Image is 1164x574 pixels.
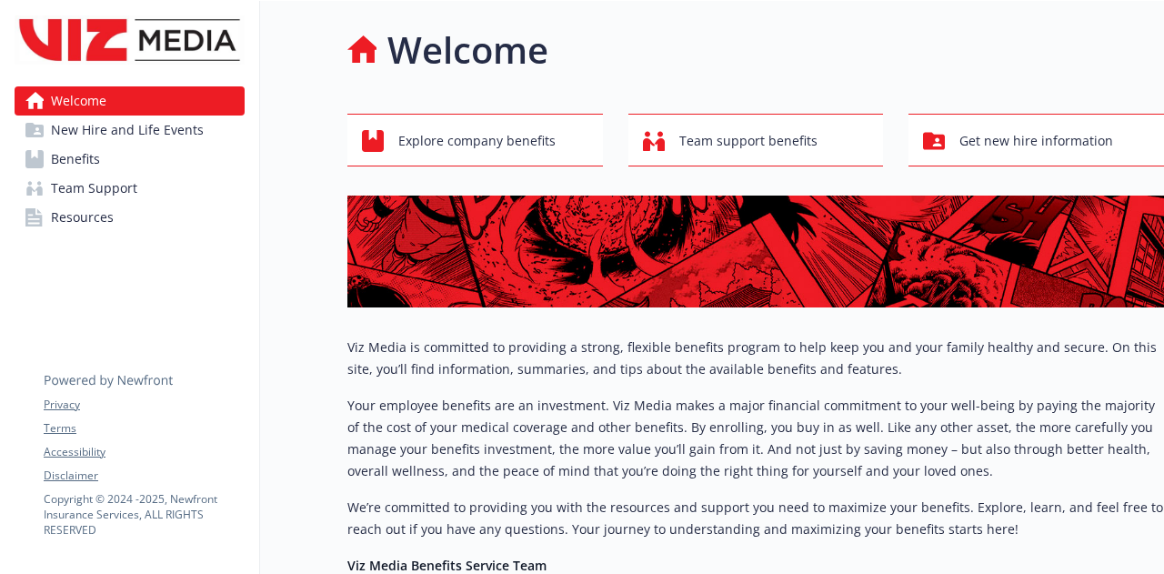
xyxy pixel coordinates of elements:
a: Privacy [44,397,244,413]
span: Team Support [51,174,137,203]
span: New Hire and Life Events [51,116,204,145]
a: Accessibility [44,444,244,460]
span: Team support benefits [679,124,818,158]
span: Welcome [51,86,106,116]
span: Resources [51,203,114,232]
p: We’re committed to providing you with the resources and support you need to maximize your benefit... [347,497,1164,540]
a: Team Support [15,174,245,203]
span: Explore company benefits [398,124,556,158]
a: New Hire and Life Events [15,116,245,145]
a: Disclaimer [44,468,244,484]
a: Benefits [15,145,245,174]
img: overview page banner [347,196,1164,307]
button: Explore company benefits [347,114,603,166]
p: Viz Media is committed to providing a strong, flexible benefits program to help keep you and your... [347,337,1164,380]
a: Terms [44,420,244,437]
span: Get new hire information [959,124,1113,158]
p: Copyright © 2024 - 2025 , Newfront Insurance Services, ALL RIGHTS RESERVED [44,491,244,538]
button: Team support benefits [628,114,884,166]
a: Welcome [15,86,245,116]
h1: Welcome [387,23,548,77]
button: Get new hire information [908,114,1164,166]
p: Your employee benefits are an investment. Viz Media makes a major financial commitment to your we... [347,395,1164,482]
a: Resources [15,203,245,232]
span: Benefits [51,145,100,174]
strong: Viz Media Benefits Service Team [347,557,547,574]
